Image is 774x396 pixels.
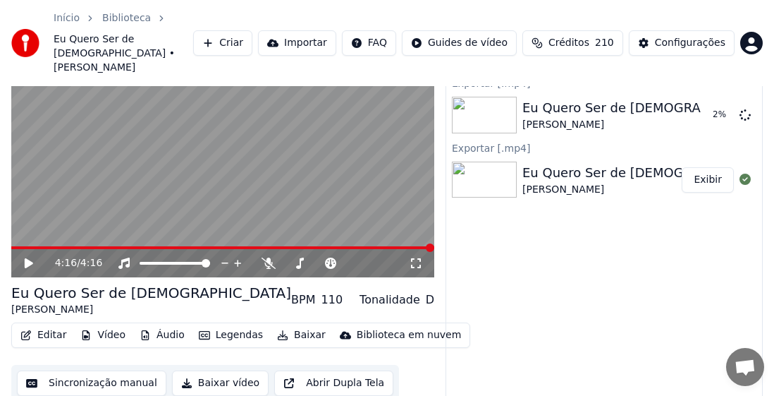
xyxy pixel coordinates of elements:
div: Eu Quero Ser de [DEMOGRAPHIC_DATA] [11,283,291,303]
img: youka [11,29,39,57]
button: Sincronização manual [17,371,166,396]
div: D [426,292,434,308]
a: Biblioteca [102,11,151,25]
div: / [55,256,89,270]
button: FAQ [342,30,396,56]
div: BPM [291,292,315,308]
div: Eu Quero Ser de [DEMOGRAPHIC_DATA] [522,98,774,118]
div: 110 [321,292,343,308]
button: Créditos210 [522,30,623,56]
div: Biblioteca em nuvem [357,328,462,342]
span: 210 [595,36,614,50]
button: Configurações [629,30,735,56]
button: Editar [15,325,72,345]
span: Eu Quero Ser de [DEMOGRAPHIC_DATA] • [PERSON_NAME] [54,32,193,75]
a: Bate-papo aberto [726,348,764,386]
button: Vídeo [75,325,131,345]
button: Importar [258,30,336,56]
div: [PERSON_NAME] [522,183,774,197]
span: 4:16 [80,256,102,270]
div: Exportar [.mp4] [446,139,762,156]
div: [PERSON_NAME] [11,303,291,317]
div: 2 % [713,109,734,121]
button: Abrir Dupla Tela [274,371,393,396]
button: Exibir [682,167,734,193]
span: Créditos [548,36,589,50]
div: [PERSON_NAME] [522,118,774,132]
nav: breadcrumb [54,11,193,75]
span: 4:16 [55,256,77,270]
button: Legendas [193,325,269,345]
div: Configurações [655,36,725,50]
button: Baixar vídeo [172,371,269,396]
a: Início [54,11,80,25]
div: Eu Quero Ser de [DEMOGRAPHIC_DATA] [522,163,774,183]
button: Guides de vídeo [402,30,517,56]
button: Baixar [271,325,331,345]
button: Áudio [134,325,190,345]
div: Tonalidade [360,292,420,308]
button: Criar [193,30,252,56]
